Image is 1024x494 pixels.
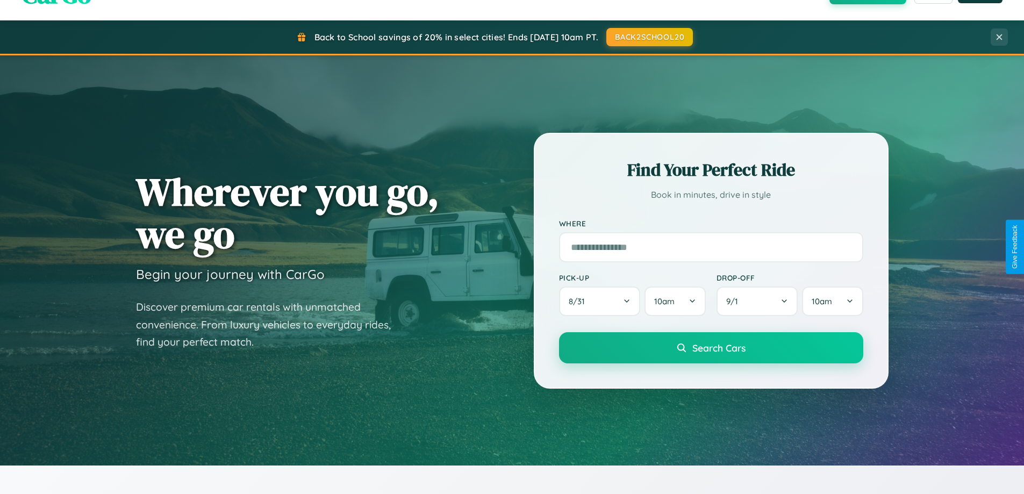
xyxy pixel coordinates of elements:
button: 10am [802,287,863,316]
h3: Begin your journey with CarGo [136,266,325,282]
span: Search Cars [692,342,746,354]
span: 10am [812,296,832,306]
h1: Wherever you go, we go [136,170,439,255]
div: Give Feedback [1011,225,1019,269]
label: Drop-off [717,273,863,282]
label: Where [559,219,863,228]
button: 8/31 [559,287,641,316]
span: 8 / 31 [569,296,590,306]
label: Pick-up [559,273,706,282]
button: 9/1 [717,287,798,316]
p: Book in minutes, drive in style [559,187,863,203]
p: Discover premium car rentals with unmatched convenience. From luxury vehicles to everyday rides, ... [136,298,405,351]
span: 9 / 1 [726,296,743,306]
h2: Find Your Perfect Ride [559,158,863,182]
span: 10am [654,296,675,306]
button: BACK2SCHOOL20 [606,28,693,46]
button: Search Cars [559,332,863,363]
span: Back to School savings of 20% in select cities! Ends [DATE] 10am PT. [314,32,598,42]
button: 10am [645,287,705,316]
